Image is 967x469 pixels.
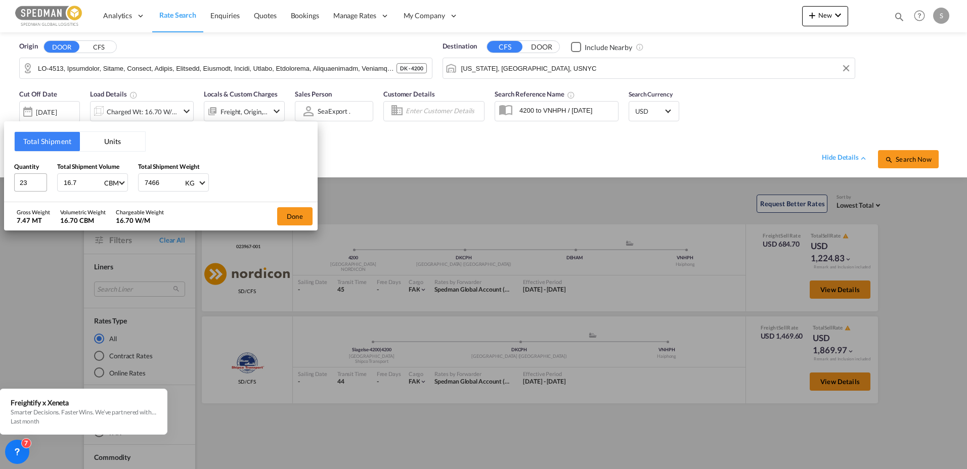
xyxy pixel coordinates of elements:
[14,163,39,170] span: Quantity
[116,208,164,216] div: Chargeable Weight
[17,216,50,225] div: 7.47 MT
[116,216,164,225] div: 16.70 W/M
[144,174,184,191] input: Enter weight
[63,174,103,191] input: Enter volume
[80,132,145,151] button: Units
[14,173,47,192] input: Qty
[104,179,119,187] div: CBM
[138,163,200,170] span: Total Shipment Weight
[17,208,50,216] div: Gross Weight
[60,208,106,216] div: Volumetric Weight
[60,216,106,225] div: 16.70 CBM
[185,179,195,187] div: KG
[277,207,313,225] button: Done
[57,163,119,170] span: Total Shipment Volume
[15,132,80,151] button: Total Shipment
